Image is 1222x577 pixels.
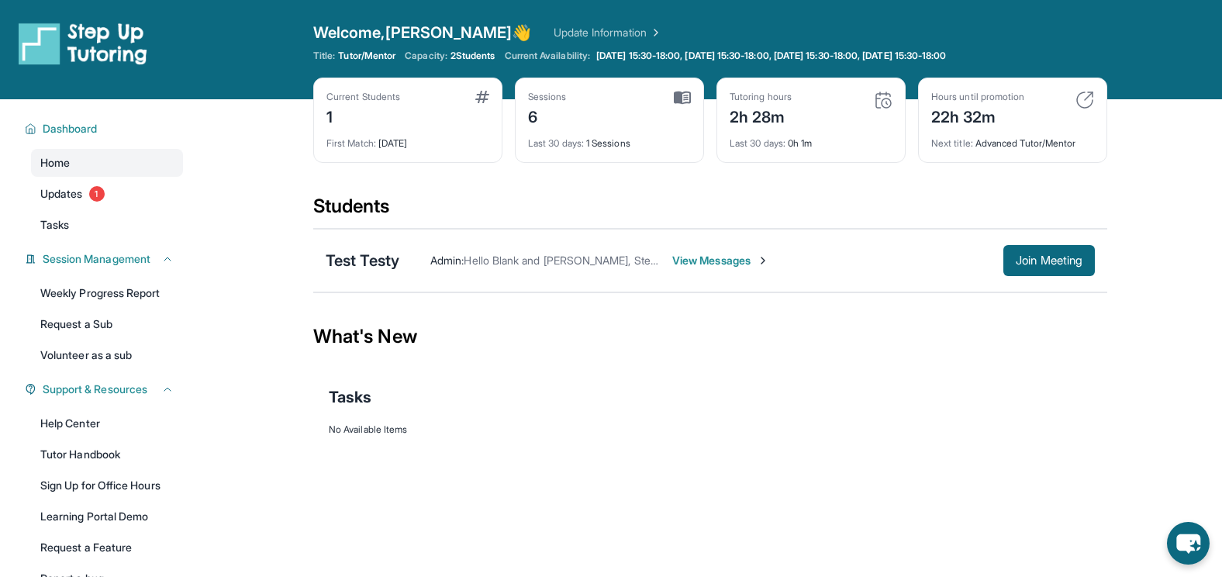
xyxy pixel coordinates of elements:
[931,137,973,149] span: Next title :
[528,103,567,128] div: 6
[313,302,1107,371] div: What's New
[36,121,174,136] button: Dashboard
[31,503,183,530] a: Learning Portal Demo
[326,91,400,103] div: Current Students
[326,128,489,150] div: [DATE]
[31,441,183,468] a: Tutor Handbook
[596,50,946,62] span: [DATE] 15:30-18:00, [DATE] 15:30-18:00, [DATE] 15:30-18:00, [DATE] 15:30-18:00
[31,180,183,208] a: Updates1
[40,186,83,202] span: Updates
[450,50,495,62] span: 2 Students
[1016,256,1082,265] span: Join Meeting
[1003,245,1095,276] button: Join Meeting
[31,310,183,338] a: Request a Sub
[313,22,532,43] span: Welcome, [PERSON_NAME] 👋
[313,194,1107,228] div: Students
[43,251,150,267] span: Session Management
[31,341,183,369] a: Volunteer as a sub
[757,254,769,267] img: Chevron-Right
[40,155,70,171] span: Home
[730,103,792,128] div: 2h 28m
[1167,522,1210,565] button: chat-button
[674,91,691,105] img: card
[43,382,147,397] span: Support & Resources
[528,137,584,149] span: Last 30 days :
[730,91,792,103] div: Tutoring hours
[31,472,183,499] a: Sign Up for Office Hours
[730,137,785,149] span: Last 30 days :
[31,149,183,177] a: Home
[430,254,464,267] span: Admin :
[31,534,183,561] a: Request a Feature
[89,186,105,202] span: 1
[647,25,662,40] img: Chevron Right
[329,386,371,408] span: Tasks
[31,409,183,437] a: Help Center
[43,121,98,136] span: Dashboard
[326,250,399,271] div: Test Testy
[19,22,147,65] img: logo
[730,128,892,150] div: 0h 1m
[405,50,447,62] span: Capacity:
[672,253,769,268] span: View Messages
[36,382,174,397] button: Support & Resources
[505,50,590,62] span: Current Availability:
[326,103,400,128] div: 1
[528,91,567,103] div: Sessions
[931,128,1094,150] div: Advanced Tutor/Mentor
[31,211,183,239] a: Tasks
[593,50,949,62] a: [DATE] 15:30-18:00, [DATE] 15:30-18:00, [DATE] 15:30-18:00, [DATE] 15:30-18:00
[475,91,489,103] img: card
[931,103,1024,128] div: 22h 32m
[554,25,662,40] a: Update Information
[338,50,395,62] span: Tutor/Mentor
[326,137,376,149] span: First Match :
[528,128,691,150] div: 1 Sessions
[36,251,174,267] button: Session Management
[874,91,892,109] img: card
[40,217,69,233] span: Tasks
[313,50,335,62] span: Title:
[329,423,1092,436] div: No Available Items
[31,279,183,307] a: Weekly Progress Report
[931,91,1024,103] div: Hours until promotion
[1075,91,1094,109] img: card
